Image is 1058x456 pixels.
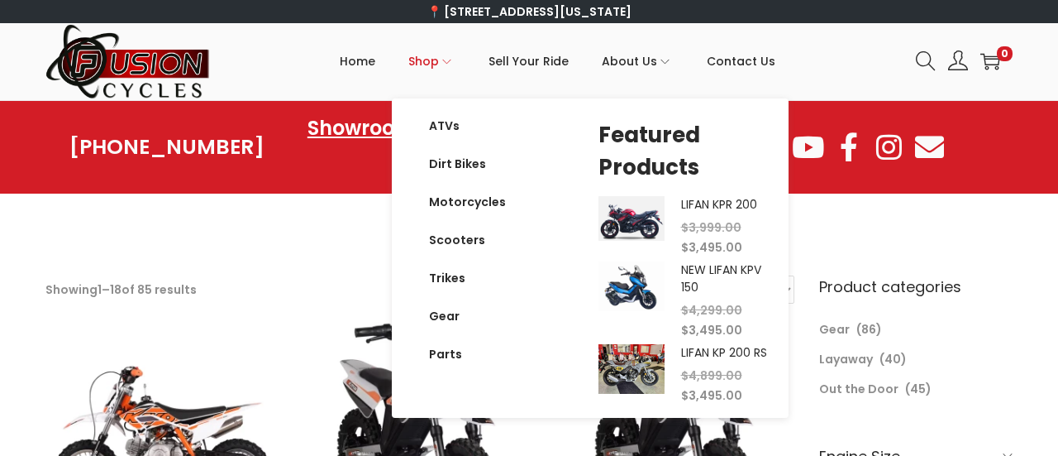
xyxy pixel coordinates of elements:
h5: Featured Products [598,119,768,184]
a: Home [340,24,375,98]
span: $ [681,239,689,256]
img: Woostify retina logo [45,23,211,100]
span: $ [681,367,689,384]
a: Out the Door [819,381,898,397]
a: NEW LIFAN KPV 150 [681,262,761,295]
a: 0 [980,51,1000,71]
a: LIFAN KP 200 RS [681,344,767,361]
span: $ [681,302,689,319]
span: 18 [110,281,122,298]
span: 3,495.00 [681,387,742,404]
span: $ [681,387,689,404]
a: ATVs [412,107,522,145]
span: 1 [98,281,102,298]
span: 4,299.00 [681,302,742,319]
a: Trikes [412,259,522,297]
span: (45) [905,381,932,397]
span: About Us [602,41,657,82]
nav: Primary navigation [211,24,903,98]
a: Gear [819,321,850,338]
a: Dirt Bikes [412,145,522,183]
span: (40) [879,351,907,367]
p: Showing – of 85 results [45,278,197,301]
a: Sell Your Ride [488,24,569,98]
a: [PHONE_NUMBER] [69,136,264,159]
a: Shop [408,24,455,98]
a: 📍 [STREET_ADDRESS][US_STATE] [427,3,631,20]
a: Layaway [819,351,873,367]
span: 4,899.00 [681,367,742,384]
a: About Us [602,24,674,98]
h6: Product categories [819,276,1013,298]
a: Gear [412,297,522,335]
nav: Menu [412,107,522,373]
span: 3,999.00 [681,219,741,236]
span: $ [681,322,689,338]
img: Product Image [598,262,665,311]
span: Sell Your Ride [488,41,569,82]
span: Home [340,41,375,82]
span: (86) [856,321,882,338]
span: Contact Us [707,41,775,82]
a: Showroom [291,109,431,147]
nav: Menu [264,109,790,185]
img: Product Image [598,344,665,394]
a: Contact Us [707,24,775,98]
a: Motorcycles [412,183,522,221]
span: Shop [408,41,439,82]
img: Product Image [598,196,665,240]
a: Parts [412,335,522,373]
a: LIFAN KPR 200 [681,196,757,213]
span: 3,495.00 [681,322,742,338]
span: $ [681,219,689,236]
span: 3,495.00 [681,239,742,256]
a: Scooters [412,221,522,259]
